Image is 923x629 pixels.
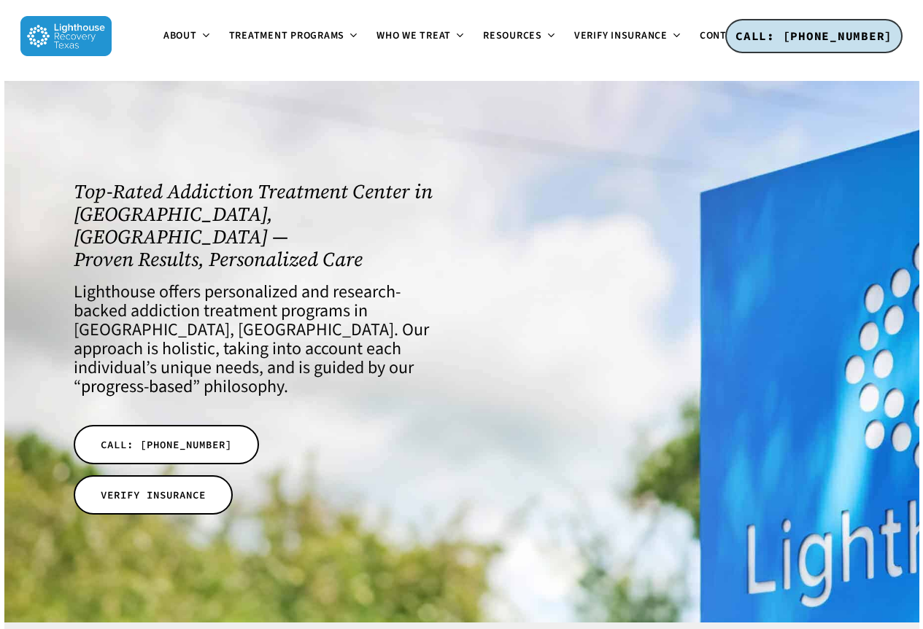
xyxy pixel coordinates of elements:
[74,425,259,464] a: CALL: [PHONE_NUMBER]
[474,31,565,42] a: Resources
[74,181,446,270] h1: Top-Rated Addiction Treatment Center in [GEOGRAPHIC_DATA], [GEOGRAPHIC_DATA] — Proven Results, Pe...
[155,31,220,42] a: About
[220,31,368,42] a: Treatment Programs
[163,28,197,43] span: About
[101,437,232,452] span: CALL: [PHONE_NUMBER]
[574,28,668,43] span: Verify Insurance
[376,28,451,43] span: Who We Treat
[725,19,903,54] a: CALL: [PHONE_NUMBER]
[74,283,446,396] h4: Lighthouse offers personalized and research-backed addiction treatment programs in [GEOGRAPHIC_DA...
[735,28,892,43] span: CALL: [PHONE_NUMBER]
[101,488,206,502] span: VERIFY INSURANCE
[368,31,474,42] a: Who We Treat
[700,28,745,43] span: Contact
[81,374,193,399] a: progress-based
[74,475,233,515] a: VERIFY INSURANCE
[691,31,768,42] a: Contact
[229,28,345,43] span: Treatment Programs
[483,28,542,43] span: Resources
[565,31,691,42] a: Verify Insurance
[20,16,112,56] img: Lighthouse Recovery Texas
